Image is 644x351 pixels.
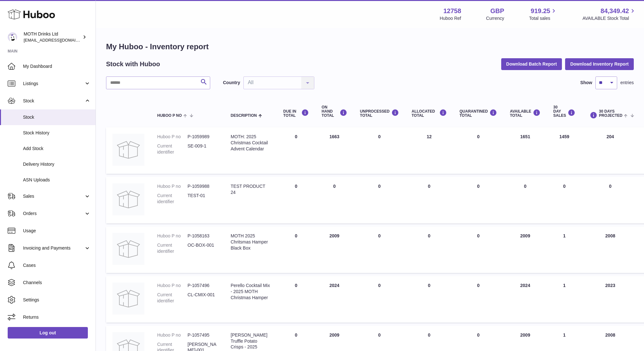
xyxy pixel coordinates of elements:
td: 12 [405,127,453,174]
td: 0 [277,127,315,174]
span: Usage [23,228,91,234]
div: Huboo Ref [440,15,461,21]
div: UNPROCESSED Total [360,109,399,118]
td: 0 [547,177,582,223]
h1: My Huboo - Inventory report [106,42,634,52]
span: Settings [23,297,91,303]
td: 1459 [547,127,582,174]
strong: 12758 [443,7,461,15]
td: 0 [277,276,315,323]
div: TEST PRODUCT 24 [231,183,271,195]
td: 2009 [503,227,547,273]
img: product image [112,283,144,315]
span: 0 [477,134,479,139]
span: Listings [23,81,84,87]
a: 84,349.42 AVAILABLE Stock Total [582,7,636,21]
dt: Huboo P no [157,183,188,189]
td: 0 [503,177,547,223]
span: [EMAIL_ADDRESS][DOMAIN_NAME] [24,37,94,43]
td: 1663 [315,127,354,174]
img: orders@mothdrinks.com [8,32,17,42]
span: Orders [23,211,84,217]
div: AVAILABLE Total [510,109,540,118]
span: My Dashboard [23,63,91,69]
span: Stock History [23,130,91,136]
td: 0 [405,276,453,323]
td: 0 [405,227,453,273]
button: Download Batch Report [501,58,562,70]
div: MOTH: 2025 Christmas Cocktail Advent Calendar [231,134,271,152]
td: 2024 [315,276,354,323]
span: Huboo P no [157,114,182,118]
dd: OC-BOX-001 [188,242,218,254]
span: Cases [23,262,91,268]
span: 0 [477,283,479,288]
dt: Huboo P no [157,283,188,289]
a: Log out [8,327,88,339]
span: 0 [477,184,479,189]
a: 919.25 Total sales [529,7,557,21]
td: 0 [354,177,405,223]
td: 0 [354,127,405,174]
dd: P-1058163 [188,233,218,239]
td: 1651 [503,127,547,174]
div: ALLOCATED Total [412,109,447,118]
span: 919.25 [531,7,550,15]
td: 2009 [315,227,354,273]
span: Invoicing and Payments [23,245,84,251]
dt: Huboo P no [157,134,188,140]
span: 84,349.42 [601,7,629,15]
img: product image [112,233,144,265]
div: Currency [486,15,504,21]
div: QUARANTINED Total [460,109,497,118]
div: 30 DAY SALES [553,105,575,118]
dd: CL-CMIX-001 [188,292,218,304]
span: Description [231,114,257,118]
div: Perello Cocktail Mix - 2025 MOTH Christmas Hamper [231,283,271,301]
td: 0 [405,177,453,223]
span: 0 [477,233,479,238]
div: MOTH Drinks Ltd [24,31,81,43]
span: Stock [23,114,91,120]
img: product image [112,134,144,166]
span: entries [620,80,634,86]
dt: Current identifier [157,193,188,205]
span: AVAILABLE Stock Total [582,15,636,21]
td: 2008 [582,227,639,273]
td: 0 [582,177,639,223]
td: 0 [315,177,354,223]
button: Download Inventory Report [565,58,634,70]
td: 1 [547,227,582,273]
td: 2024 [503,276,547,323]
td: 2023 [582,276,639,323]
td: 1 [547,276,582,323]
dt: Current identifier [157,143,188,155]
dd: TEST-01 [188,193,218,205]
strong: GBP [490,7,504,15]
div: ON HAND Total [322,105,347,118]
img: product image [112,183,144,215]
dd: P-1059989 [188,134,218,140]
dt: Current identifier [157,292,188,304]
dd: P-1057495 [188,332,218,338]
dd: SE-009-1 [188,143,218,155]
div: DUE IN TOTAL [283,109,309,118]
span: Total sales [529,15,557,21]
dd: P-1057496 [188,283,218,289]
span: Add Stock [23,146,91,152]
dd: P-1059988 [188,183,218,189]
dt: Current identifier [157,242,188,254]
td: 0 [277,177,315,223]
h2: Stock with Huboo [106,60,160,68]
td: 204 [582,127,639,174]
dt: Huboo P no [157,332,188,338]
dt: Huboo P no [157,233,188,239]
span: Channels [23,280,91,286]
span: 30 DAYS PROJECTED [599,109,622,118]
td: 0 [277,227,315,273]
span: Stock [23,98,84,104]
td: 0 [354,227,405,273]
span: ASN Uploads [23,177,91,183]
div: MOTH 2025 Chritsmas Hamper Black Box [231,233,271,251]
span: Sales [23,193,84,199]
